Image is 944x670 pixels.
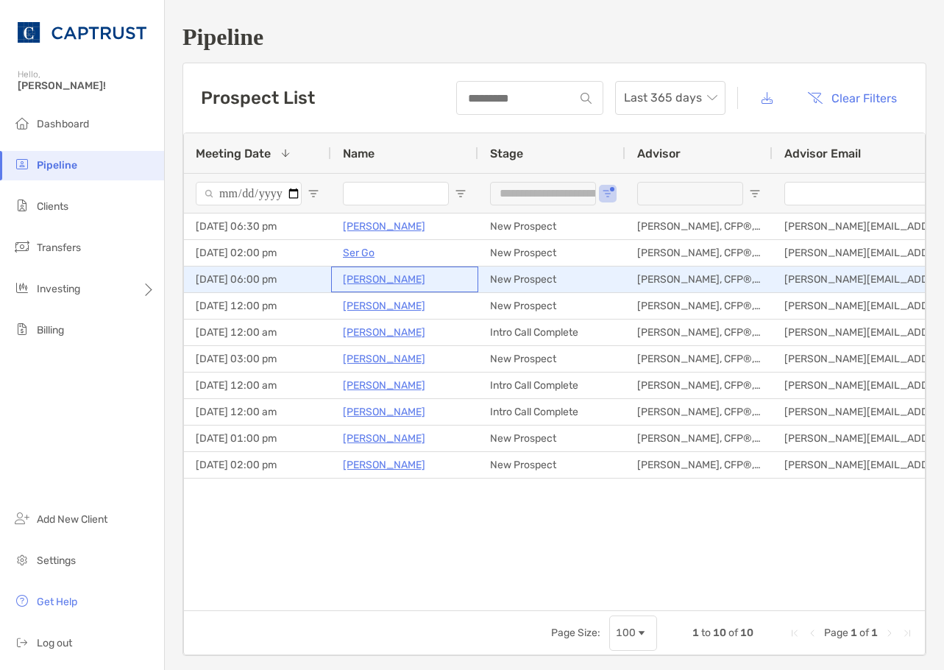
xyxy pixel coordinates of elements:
span: 10 [713,627,726,639]
span: Advisor Email [784,147,861,161]
button: Clear Filters [796,82,908,114]
span: Add New Client [37,513,107,526]
div: [PERSON_NAME], CFP®, CDFA® [625,452,773,478]
div: [DATE] 02:00 pm [184,240,331,266]
button: Open Filter Menu [455,188,466,200]
img: investing icon [13,279,31,297]
span: to [701,627,711,639]
span: of [859,627,869,639]
input: Meeting Date Filter Input [196,182,302,205]
a: Ser Go [343,244,375,262]
div: New Prospect [478,426,625,451]
img: get-help icon [13,592,31,610]
div: New Prospect [478,452,625,478]
span: Dashboard [37,118,89,130]
div: Next Page [884,627,895,639]
span: 1 [692,627,699,639]
div: Intro Call Complete [478,399,625,425]
span: Get Help [37,596,77,608]
img: dashboard icon [13,114,31,132]
span: Advisor [637,147,681,161]
span: Settings [37,554,76,567]
button: Open Filter Menu [308,188,319,200]
span: Pipeline [37,159,77,172]
a: [PERSON_NAME] [343,376,425,395]
span: Stage [490,147,523,161]
div: [DATE] 01:00 pm [184,426,331,451]
img: settings icon [13,551,31,568]
div: [PERSON_NAME], CFP®, CDFA® [625,426,773,451]
div: 100 [616,627,636,639]
span: [PERSON_NAME]! [18,80,155,92]
div: [DATE] 06:30 pm [184,214,331,239]
div: [DATE] 02:00 pm [184,452,331,478]
a: [PERSON_NAME] [343,270,425,289]
img: pipeline icon [13,155,31,173]
a: [PERSON_NAME] [343,403,425,421]
span: Meeting Date [196,147,271,161]
img: input icon [581,93,592,104]
span: Transfers [37,241,81,254]
span: 1 [871,627,878,639]
img: add_new_client icon [13,509,31,527]
div: [DATE] 06:00 pm [184,267,331,292]
div: [DATE] 12:00 am [184,373,331,398]
div: Page Size [609,616,657,651]
span: Clients [37,200,68,213]
span: of [728,627,738,639]
div: [PERSON_NAME], CFP®, CDFA® [625,214,773,239]
div: [PERSON_NAME], CFP®, CDFA® [625,399,773,425]
div: [DATE] 12:00 pm [184,293,331,319]
div: [DATE] 12:00 am [184,399,331,425]
div: New Prospect [478,240,625,266]
img: clients icon [13,197,31,214]
div: [PERSON_NAME], CFP®, CDFA® [625,346,773,372]
span: Name [343,147,375,161]
a: [PERSON_NAME] [343,323,425,342]
div: First Page [789,627,801,639]
span: 10 [740,627,753,639]
div: [PERSON_NAME], CFP®, CDFA® [625,373,773,398]
div: New Prospect [478,214,625,239]
div: New Prospect [478,293,625,319]
span: Last 365 days [624,82,717,114]
a: [PERSON_NAME] [343,350,425,368]
span: Page [824,627,848,639]
div: Intro Call Complete [478,373,625,398]
div: [PERSON_NAME], CFP®, CDFA® [625,267,773,292]
span: Billing [37,324,64,336]
input: Name Filter Input [343,182,449,205]
div: [PERSON_NAME], CFP®, CDFA® [625,240,773,266]
div: [DATE] 03:00 pm [184,346,331,372]
div: Page Size: [551,627,600,639]
div: New Prospect [478,267,625,292]
img: logout icon [13,633,31,651]
a: [PERSON_NAME] [343,429,425,448]
h3: Prospect List [201,88,315,108]
button: Open Filter Menu [749,188,761,200]
div: New Prospect [478,346,625,372]
a: [PERSON_NAME] [343,297,425,315]
a: [PERSON_NAME] [343,217,425,236]
img: CAPTRUST Logo [18,6,146,59]
img: transfers icon [13,238,31,255]
div: Intro Call Complete [478,320,625,345]
span: Log out [37,637,72,649]
div: [DATE] 12:00 am [184,320,331,345]
div: Previous Page [806,627,818,639]
img: billing icon [13,320,31,338]
div: Last Page [901,627,913,639]
a: [PERSON_NAME] [343,456,425,474]
div: [PERSON_NAME], CFP®, CDFA® [625,320,773,345]
span: 1 [851,627,857,639]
